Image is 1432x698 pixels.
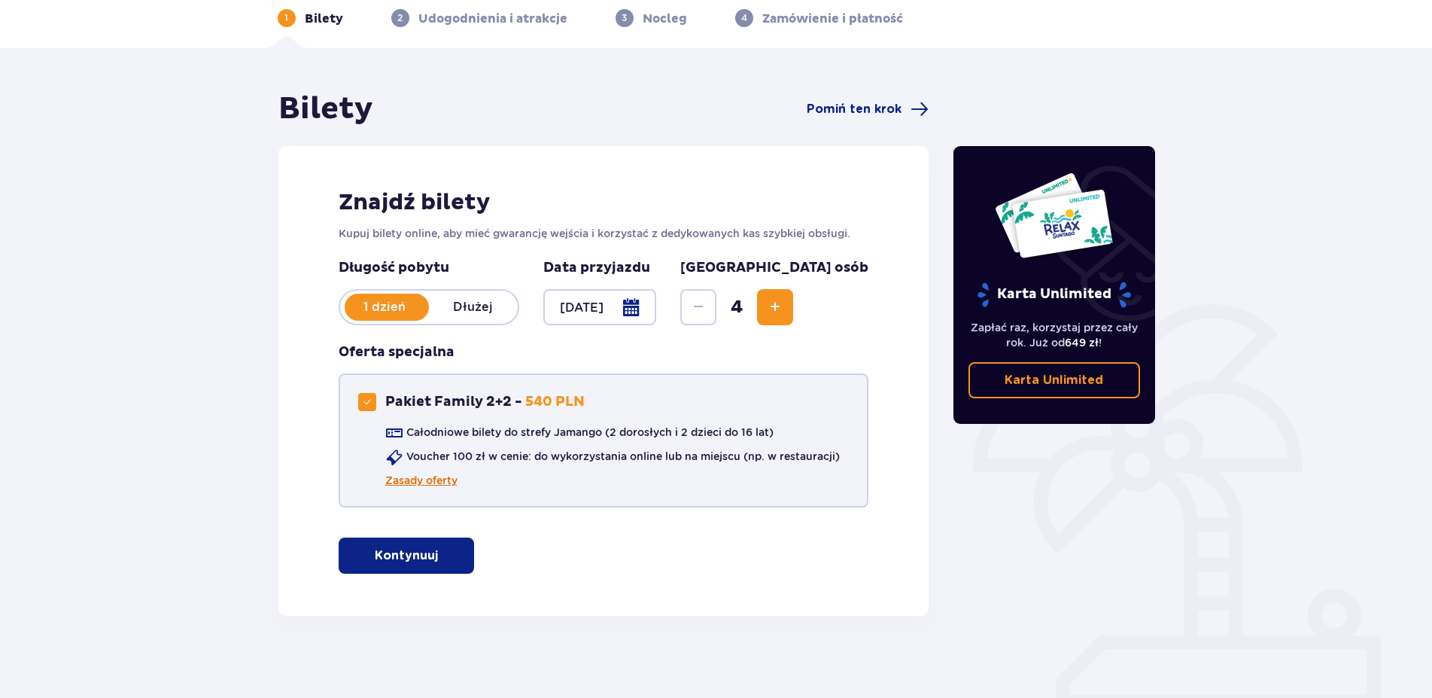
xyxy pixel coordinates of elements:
[418,11,567,27] p: Udogodnienia i atrakcje
[735,9,903,27] div: 4Zamówienie i płatność
[375,547,438,564] p: Kontynuuj
[525,393,585,411] p: 540 PLN
[762,11,903,27] p: Zamówienie i płatność
[385,393,522,411] p: Pakiet Family 2+2 -
[757,289,793,325] button: Zwiększ
[406,449,840,464] p: Voucher 100 zł w cenie: do wykorzystania online lub na miejscu (np. w restauracji)
[616,9,687,27] div: 3Nocleg
[976,282,1133,308] p: Karta Unlimited
[278,90,373,128] h1: Bilety
[278,9,343,27] div: 1Bilety
[1065,337,1099,349] span: 649 zł
[680,289,716,325] button: Zmniejsz
[305,11,343,27] p: Bilety
[968,320,1140,350] p: Zapłać raz, korzystaj przez cały rok. Już od !
[622,11,627,25] p: 3
[397,11,403,25] p: 2
[339,343,455,361] h3: Oferta specjalna
[429,299,518,315] p: Dłużej
[391,9,567,27] div: 2Udogodnienia i atrakcje
[406,425,774,440] p: Całodniowe bilety do strefy Jamango (2 dorosłych i 2 dzieci do 16 lat)
[643,11,687,27] p: Nocleg
[284,11,288,25] p: 1
[339,188,869,217] h2: Znajdź bilety
[340,299,429,315] p: 1 dzień
[807,101,901,117] span: Pomiń ten krok
[339,259,519,277] p: Długość pobytu
[339,226,869,241] p: Kupuj bilety online, aby mieć gwarancję wejścia i korzystać z dedykowanych kas szybkiej obsługi.
[968,362,1140,398] a: Karta Unlimited
[719,296,754,319] span: 4
[1005,372,1103,389] p: Karta Unlimited
[680,259,868,277] p: [GEOGRAPHIC_DATA] osób
[741,11,747,25] p: 4
[543,259,650,277] p: Data przyjazdu
[807,100,929,118] a: Pomiń ten krok
[994,172,1114,259] img: Dwie karty całoroczne do Suntago z napisem 'UNLIMITED RELAX', na białym tle z tropikalnymi liśćmi...
[339,538,474,574] button: Kontynuuj
[385,473,458,488] a: Zasady oferty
